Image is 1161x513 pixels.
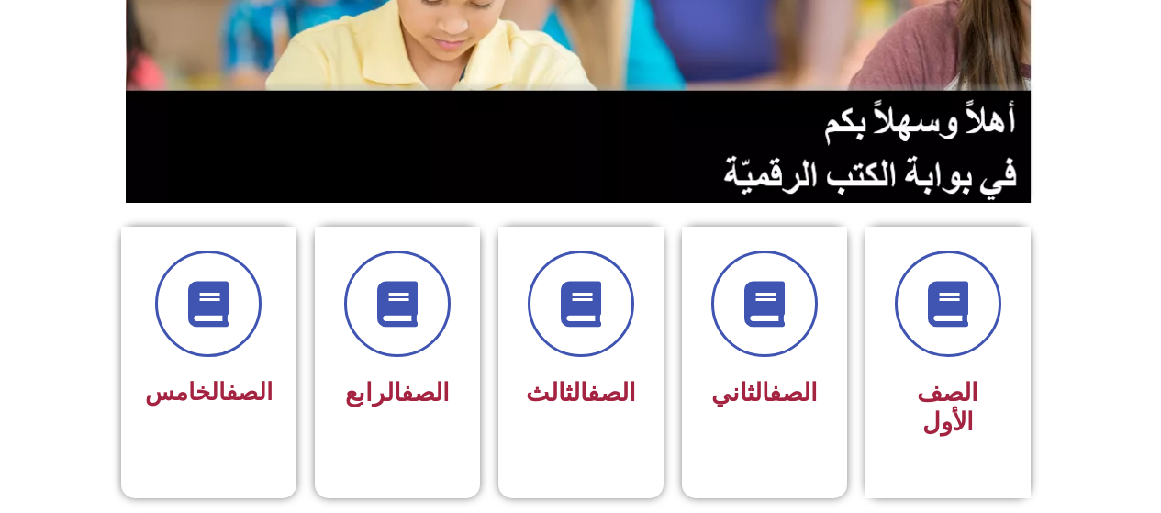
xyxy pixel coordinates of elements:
a: الصف [401,378,450,407]
span: الرابع [345,378,450,407]
a: الصف [587,378,636,407]
span: الثاني [711,378,818,407]
a: الصف [226,378,273,406]
span: الثالث [526,378,636,407]
a: الصف [769,378,818,407]
span: الخامس [145,378,273,406]
span: الصف الأول [917,378,978,437]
